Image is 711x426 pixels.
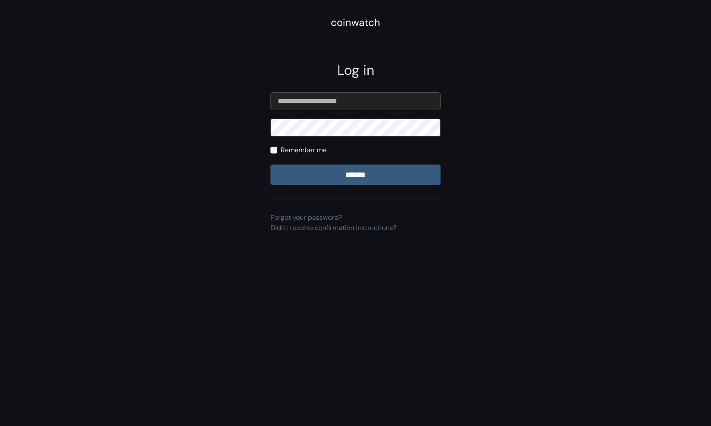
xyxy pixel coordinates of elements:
h2: Log in [270,62,441,78]
label: Remember me [281,145,327,155]
a: Didn't receive confirmation instructions? [270,223,396,232]
div: coinwatch [331,15,380,30]
a: Forgot your password? [270,213,342,222]
a: coinwatch [331,19,380,28]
